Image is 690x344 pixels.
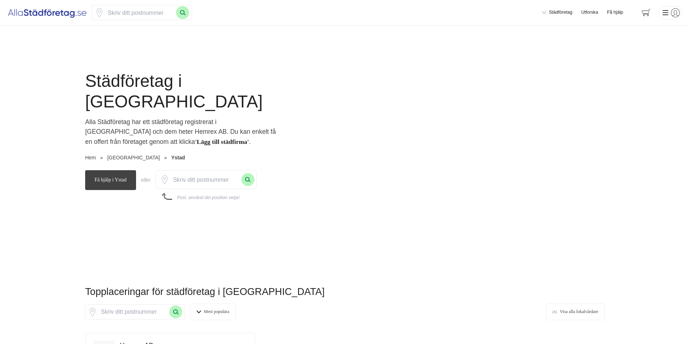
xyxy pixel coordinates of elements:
a: Visa alla lokalvårdare [546,304,605,320]
img: Alla Städföretag [8,7,87,18]
svg: Pin / Karta [95,8,104,17]
span: » [100,154,103,162]
span: » [164,154,167,162]
strong: 'Lägg till städfirma' [195,138,249,145]
h2: Topplaceringar för städföretag i [GEOGRAPHIC_DATA] [85,285,605,304]
span: Klicka för att använda din position. [95,8,104,17]
svg: Pin / Karta [160,175,169,184]
span: filter-section [190,304,236,320]
span: navigation-cart [637,6,656,19]
a: Utforska [581,9,598,16]
button: Sök med postnummer [176,6,189,19]
h1: Städföretag i [GEOGRAPHIC_DATA] [85,71,297,117]
p: Alla Städföretag har ett städföretag registrerat i [GEOGRAPHIC_DATA] och dem heter Hemrex AB. Du ... [85,117,276,150]
span: Klicka för att använda din position. [160,175,169,184]
div: Psst, använd din position vetja! [177,195,240,201]
input: Skriv ditt postnummer [97,305,169,319]
button: Sök med postnummer [241,173,254,186]
span: Få hjälp [607,9,623,16]
button: Sök med postnummer [169,305,182,318]
svg: Pin / Karta [88,308,97,317]
button: Mest populära [190,304,236,320]
a: [GEOGRAPHIC_DATA] [107,155,161,160]
a: Hem [85,155,96,160]
input: Skriv ditt postnummer [104,5,176,20]
span: Städföretag [549,9,572,16]
div: eller [141,176,150,184]
span: Klicka för att använda din position. [88,308,97,317]
span: [GEOGRAPHIC_DATA] [107,155,160,160]
input: Skriv ditt postnummer [169,172,241,187]
a: Ystad [171,155,185,160]
nav: Breadcrumb [85,154,276,162]
span: Få hjälp i Ystad [85,170,136,190]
